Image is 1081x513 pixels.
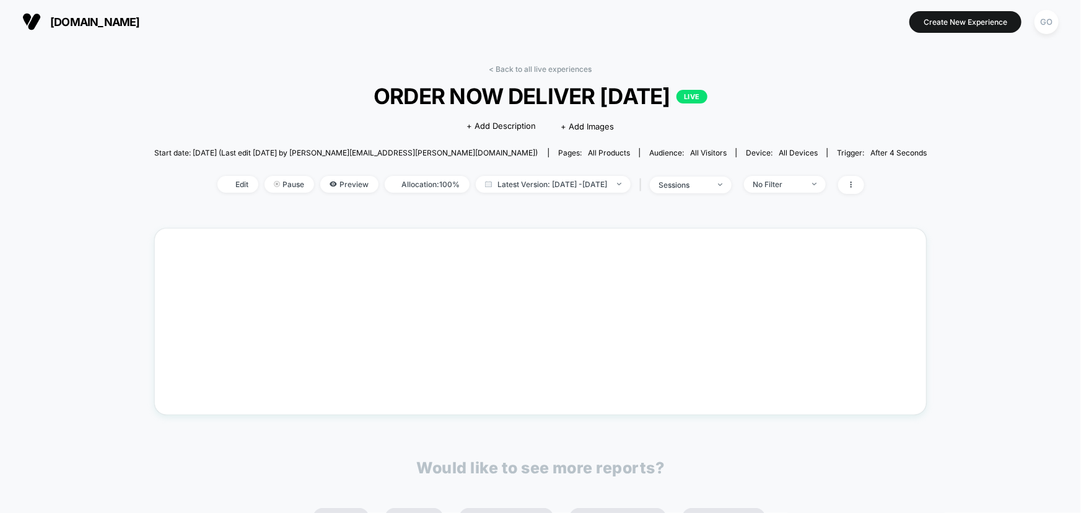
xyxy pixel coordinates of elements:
span: Allocation: 100% [385,176,470,193]
span: All Visitors [690,148,727,157]
span: ORDER NOW DELIVER [DATE] [193,83,888,109]
div: No Filter [753,180,803,189]
button: [DOMAIN_NAME] [19,12,144,32]
div: sessions [659,180,709,190]
img: end [718,183,722,186]
div: Audience: [649,148,727,157]
span: + Add Images [561,121,615,131]
img: end [274,181,280,187]
span: + Add Description [467,120,536,133]
div: Pages: [558,148,630,157]
a: < Back to all live experiences [489,64,592,74]
span: [DOMAIN_NAME] [50,15,140,28]
span: After 4 Seconds [870,148,927,157]
span: Device: [736,148,827,157]
img: end [617,183,621,185]
img: calendar [485,181,492,187]
span: Latest Version: [DATE] - [DATE] [476,176,631,193]
div: GO [1035,10,1059,34]
span: Preview [320,176,379,193]
p: LIVE [676,90,707,103]
img: Visually logo [22,12,41,31]
p: Would like to see more reports? [417,458,665,477]
span: Start date: [DATE] (Last edit [DATE] by [PERSON_NAME][EMAIL_ADDRESS][PERSON_NAME][DOMAIN_NAME]) [154,148,538,157]
img: end [812,183,816,185]
span: | [637,176,650,194]
button: GO [1031,9,1062,35]
span: all products [588,148,630,157]
span: Pause [265,176,314,193]
button: Create New Experience [909,11,1022,33]
span: all devices [779,148,818,157]
span: Edit [217,176,258,193]
div: Trigger: [837,148,927,157]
